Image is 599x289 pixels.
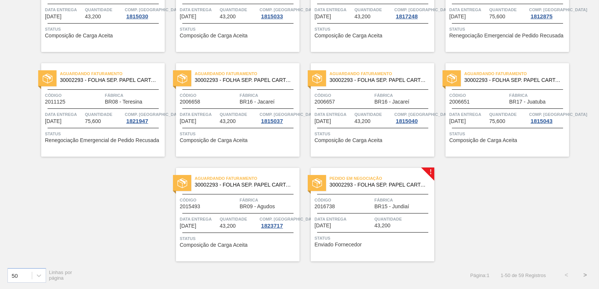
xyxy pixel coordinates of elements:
[45,6,83,13] span: Data entrega
[180,99,200,105] span: 2006658
[449,25,567,33] span: Status
[177,178,187,188] img: status
[180,25,298,33] span: Status
[314,14,331,19] span: 01/10/2025
[374,92,432,99] span: Fábrica
[489,119,505,124] span: 75,600
[220,223,236,229] span: 43,200
[329,175,434,182] span: Pedido em Negociação
[220,6,258,13] span: Quantidade
[85,111,123,118] span: Quantidade
[240,204,275,209] span: BR09 - Agudos
[125,118,149,124] div: 1821947
[449,119,466,124] span: 10/10/2025
[529,118,554,124] div: 1815043
[180,223,196,229] span: 10/10/2025
[557,266,576,285] button: <
[45,119,61,124] span: 03/10/2025
[576,266,595,285] button: >
[45,92,103,99] span: Código
[329,182,428,188] span: 30002293 - FOLHA SEP. PAPEL CARTAO 1200x1000M 350g
[195,70,299,77] span: Aguardando Faturamento
[464,70,569,77] span: Aguardando Faturamento
[529,111,587,118] span: Comp. Carga
[394,6,432,19] a: Comp. [GEOGRAPHIC_DATA]1817248
[355,111,393,118] span: Quantidade
[449,138,517,143] span: Composição de Carga Aceita
[314,215,373,223] span: Data entrega
[449,92,507,99] span: Código
[529,6,567,19] a: Comp. [GEOGRAPHIC_DATA]1812875
[180,119,196,124] span: 03/10/2025
[314,111,353,118] span: Data entrega
[180,111,218,118] span: Data entrega
[125,6,163,19] a: Comp. [GEOGRAPHIC_DATA]1815030
[180,92,238,99] span: Código
[312,178,322,188] img: status
[259,215,298,229] a: Comp. [GEOGRAPHIC_DATA]1823717
[60,77,159,83] span: 30002293 - FOLHA SEP. PAPEL CARTAO 1200x1000M 350g
[125,111,163,124] a: Comp. [GEOGRAPHIC_DATA]1821947
[125,13,149,19] div: 1815030
[85,119,101,124] span: 75,600
[314,99,335,105] span: 2006657
[259,223,284,229] div: 1823717
[314,223,331,228] span: 11/10/2025
[240,196,298,204] span: Fábrica
[105,99,142,105] span: BR08 - Teresina
[394,13,419,19] div: 1817248
[180,215,218,223] span: Data entrega
[165,63,299,157] a: statusAguardando Faturamento30002293 - FOLHA SEP. PAPEL CARTAO 1200x1000M 350gCódigo2006658Fábric...
[464,77,563,83] span: 30002293 - FOLHA SEP. PAPEL CARTAO 1200x1000M 350g
[259,6,298,19] a: Comp. [GEOGRAPHIC_DATA]1815033
[314,138,382,143] span: Composição de Carga Aceita
[299,168,434,261] a: !statusPedido em Negociação30002293 - FOLHA SEP. PAPEL CARTAO 1200x1000M 350gCódigo2016738Fábrica...
[45,111,83,118] span: Data entrega
[509,92,567,99] span: Fábrica
[449,111,487,118] span: Data entrega
[125,6,183,13] span: Comp. Carga
[259,6,317,13] span: Comp. Carga
[30,63,165,157] a: statusAguardando Faturamento30002293 - FOLHA SEP. PAPEL CARTAO 1200x1000M 350gCódigo2011125Fábric...
[85,6,123,13] span: Quantidade
[180,33,247,39] span: Composição de Carga Aceita
[12,272,18,279] div: 50
[447,74,457,83] img: status
[314,25,432,33] span: Status
[180,138,247,143] span: Composição de Carga Aceita
[489,14,505,19] span: 75,600
[374,215,432,223] span: Quantidade
[220,119,236,124] span: 43,200
[220,14,236,19] span: 43,200
[180,235,298,242] span: Status
[314,130,432,138] span: Status
[180,6,218,13] span: Data entrega
[259,111,298,124] a: Comp. [GEOGRAPHIC_DATA]1815037
[374,99,409,105] span: BR16 - Jacareí
[314,234,432,242] span: Status
[489,111,527,118] span: Quantidade
[449,6,487,13] span: Data entrega
[105,92,163,99] span: Fábrica
[45,14,61,19] span: 29/09/2025
[374,204,409,209] span: BR15 - Jundiaí
[259,215,317,223] span: Comp. Carga
[394,111,452,118] span: Comp. Carga
[314,33,382,39] span: Composição de Carga Aceita
[509,99,545,105] span: BR17 - Juatuba
[449,14,466,19] span: 02/10/2025
[394,118,419,124] div: 1815040
[45,99,66,105] span: 2011125
[177,74,187,83] img: status
[45,130,163,138] span: Status
[374,223,390,228] span: 43,200
[449,99,470,105] span: 2006651
[449,130,567,138] span: Status
[529,13,554,19] div: 1812875
[394,111,432,124] a: Comp. [GEOGRAPHIC_DATA]1815040
[501,273,546,278] span: 1 - 50 de 59 Registros
[195,182,294,188] span: 30002293 - FOLHA SEP. PAPEL CARTAO 1200x1000M 350g
[329,77,428,83] span: 30002293 - FOLHA SEP. PAPEL CARTAO 1200x1000M 350g
[240,92,298,99] span: Fábrica
[43,74,52,83] img: status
